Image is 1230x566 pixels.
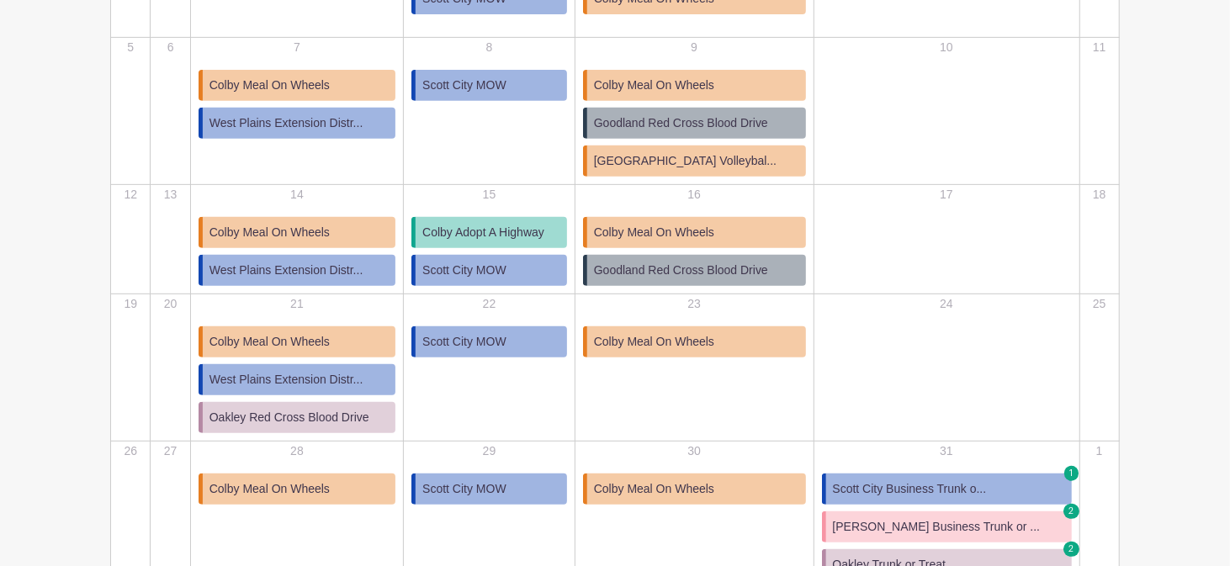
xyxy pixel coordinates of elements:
a: West Plains Extension Distr... [199,364,395,395]
p: 11 [1081,39,1118,56]
span: Scott City MOW [422,262,506,279]
span: [PERSON_NAME] Business Trunk or ... [833,518,1041,536]
p: 19 [112,295,149,313]
p: 8 [405,39,574,56]
a: Colby Meal On Wheels [583,217,806,248]
p: 18 [1081,186,1118,204]
span: Colby Meal On Wheels [209,480,330,498]
p: 7 [192,39,402,56]
p: 10 [815,39,1079,56]
span: Colby Meal On Wheels [594,480,714,498]
p: 6 [151,39,188,56]
span: Colby Meal On Wheels [209,224,330,241]
p: 16 [576,186,813,204]
span: Oakley Red Cross Blood Drive [209,409,369,426]
p: 5 [112,39,149,56]
a: Colby Meal On Wheels [199,70,395,101]
a: Colby Meal On Wheels [199,217,395,248]
span: West Plains Extension Distr... [209,262,363,279]
a: Scott City MOW [411,326,567,357]
a: Oakley Red Cross Blood Drive [199,402,395,433]
span: Colby Adopt A Highway [422,224,544,241]
p: 24 [815,295,1079,313]
p: 27 [151,442,188,460]
a: Colby Meal On Wheels [583,70,806,101]
a: West Plains Extension Distr... [199,255,395,286]
p: 14 [192,186,402,204]
a: Colby Meal On Wheels [199,326,395,357]
p: 1 [1081,442,1118,460]
a: Goodland Red Cross Blood Drive [583,108,806,139]
p: 15 [405,186,574,204]
p: 29 [405,442,574,460]
span: Scott City Business Trunk o... [833,480,987,498]
p: 21 [192,295,402,313]
span: Colby Meal On Wheels [594,333,714,351]
a: [PERSON_NAME] Business Trunk or ... 2 [822,511,1072,542]
span: 1 [1064,466,1079,481]
p: 13 [151,186,188,204]
p: 12 [112,186,149,204]
span: [GEOGRAPHIC_DATA] Volleybal... [594,152,777,170]
a: West Plains Extension Distr... [199,108,395,139]
a: Scott City MOW [411,473,567,505]
span: Colby Meal On Wheels [209,333,330,351]
p: 9 [576,39,813,56]
a: Colby Meal On Wheels [199,473,395,505]
span: Scott City MOW [422,480,506,498]
a: Colby Meal On Wheels [583,326,806,357]
p: 26 [112,442,149,460]
span: Scott City MOW [422,333,506,351]
span: Goodland Red Cross Blood Drive [594,114,768,132]
a: [GEOGRAPHIC_DATA] Volleybal... [583,145,806,177]
a: Scott City MOW [411,70,567,101]
span: Colby Meal On Wheels [594,77,714,94]
p: 25 [1081,295,1118,313]
a: Scott City MOW [411,255,567,286]
a: Scott City Business Trunk o... 1 [822,473,1072,505]
span: 2 [1063,504,1080,519]
span: West Plains Extension Distr... [209,371,363,389]
span: Scott City MOW [422,77,506,94]
span: 2 [1063,542,1080,557]
p: 22 [405,295,574,313]
span: Goodland Red Cross Blood Drive [594,262,768,279]
span: Colby Meal On Wheels [594,224,714,241]
p: 23 [576,295,813,313]
p: 31 [815,442,1079,460]
p: 28 [192,442,402,460]
a: Goodland Red Cross Blood Drive [583,255,806,286]
span: West Plains Extension Distr... [209,114,363,132]
p: 17 [815,186,1079,204]
span: Colby Meal On Wheels [209,77,330,94]
p: 20 [151,295,188,313]
a: Colby Meal On Wheels [583,473,806,505]
p: 30 [576,442,813,460]
a: Colby Adopt A Highway [411,217,567,248]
